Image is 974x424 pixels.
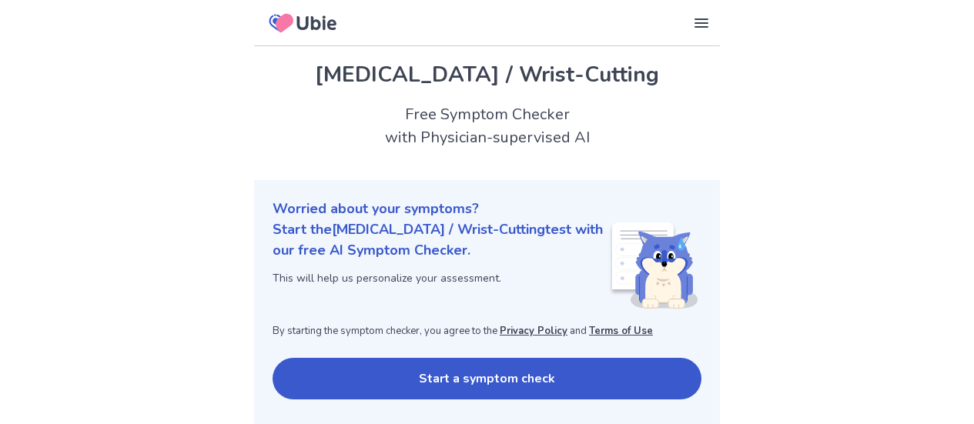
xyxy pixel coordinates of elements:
a: Terms of Use [589,324,653,338]
a: Privacy Policy [500,324,567,338]
p: Start the [MEDICAL_DATA] / Wrist-Cutting test with our free AI Symptom Checker. [273,219,609,261]
p: Worried about your symptoms? [273,199,701,219]
p: This will help us personalize your assessment. [273,270,609,286]
h1: [MEDICAL_DATA] / Wrist-Cutting [273,58,701,91]
h2: Free Symptom Checker with Physician-supervised AI [254,103,720,149]
img: Shiba [609,222,698,309]
button: Start a symptom check [273,358,701,399]
p: By starting the symptom checker, you agree to the and [273,324,701,339]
